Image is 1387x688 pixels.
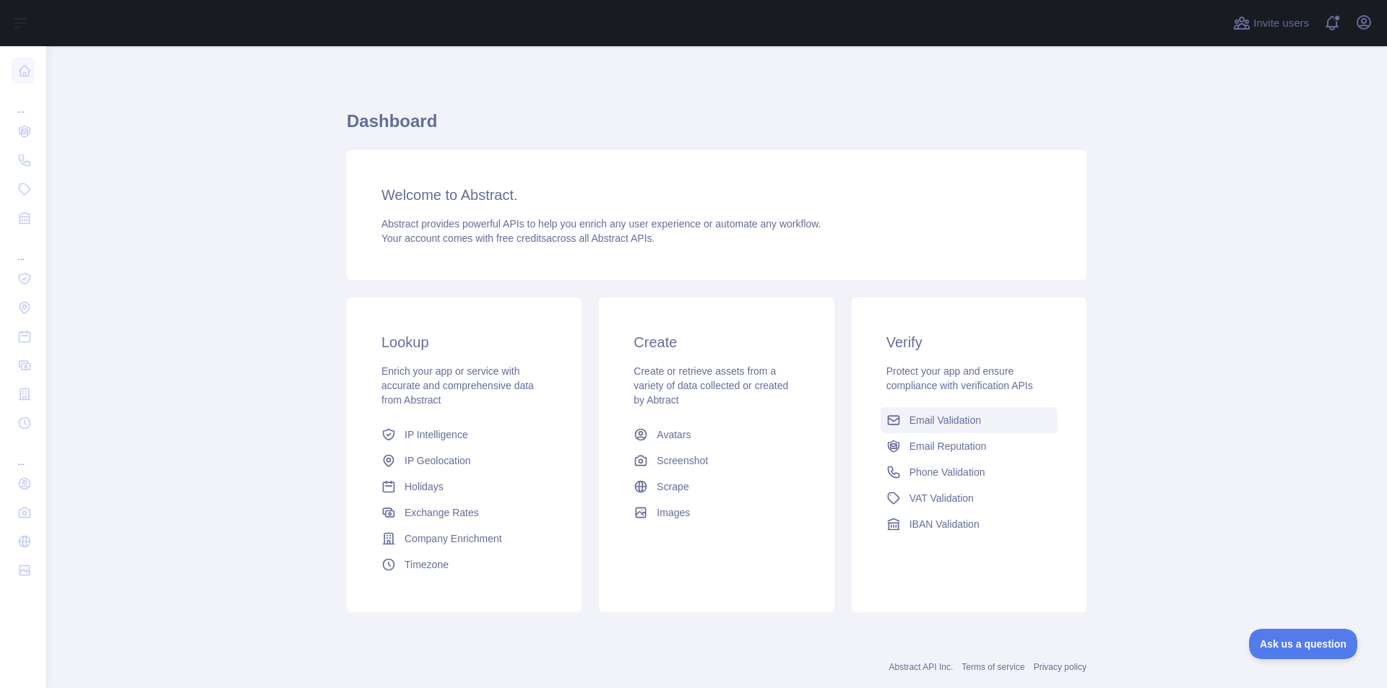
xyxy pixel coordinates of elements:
span: Enrich your app or service with accurate and comprehensive data from Abstract [381,365,534,406]
a: Email Validation [881,407,1058,433]
a: Holidays [376,474,553,500]
a: VAT Validation [881,485,1058,511]
span: Images [657,505,690,520]
a: IP Intelligence [376,422,553,448]
span: Holidays [405,479,444,494]
span: Protect your app and ensure compliance with verification APIs [886,365,1033,391]
h3: Create [634,332,799,352]
a: Company Enrichment [376,526,553,552]
h3: Welcome to Abstract. [381,185,1052,205]
span: IP Geolocation [405,453,471,468]
a: Abstract API Inc. [889,662,954,672]
span: free credits [496,232,546,244]
a: Terms of service [962,662,1024,672]
span: Screenshot [657,453,708,468]
button: Invite users [1230,12,1312,35]
span: Timezone [405,557,449,572]
span: Avatars [657,427,691,442]
h3: Verify [886,332,1052,352]
span: Phone Validation [909,465,985,479]
div: ... [12,234,35,263]
a: Email Reputation [881,433,1058,459]
a: Timezone [376,552,553,578]
h1: Dashboard [347,110,1086,144]
h3: Lookup [381,332,547,352]
a: Screenshot [628,448,805,474]
a: Images [628,500,805,526]
span: Create or retrieve assets from a variety of data collected or created by Abtract [634,365,788,406]
span: Email Validation [909,413,981,427]
span: IP Intelligence [405,427,468,442]
span: Company Enrichment [405,531,502,546]
span: VAT Validation [909,491,974,505]
a: Scrape [628,474,805,500]
a: IP Geolocation [376,448,553,474]
div: ... [12,87,35,116]
a: Phone Validation [881,459,1058,485]
a: Privacy policy [1034,662,1086,672]
span: IBAN Validation [909,517,980,531]
a: Exchange Rates [376,500,553,526]
a: Avatars [628,422,805,448]
a: IBAN Validation [881,511,1058,537]
div: ... [12,439,35,468]
span: Scrape [657,479,688,494]
span: Exchange Rates [405,505,479,520]
span: Abstract provides powerful APIs to help you enrich any user experience or automate any workflow. [381,218,821,230]
span: Invite users [1253,15,1309,32]
span: Email Reputation [909,439,987,453]
iframe: Toggle Customer Support [1249,629,1358,659]
span: Your account comes with across all Abstract APIs. [381,232,654,244]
